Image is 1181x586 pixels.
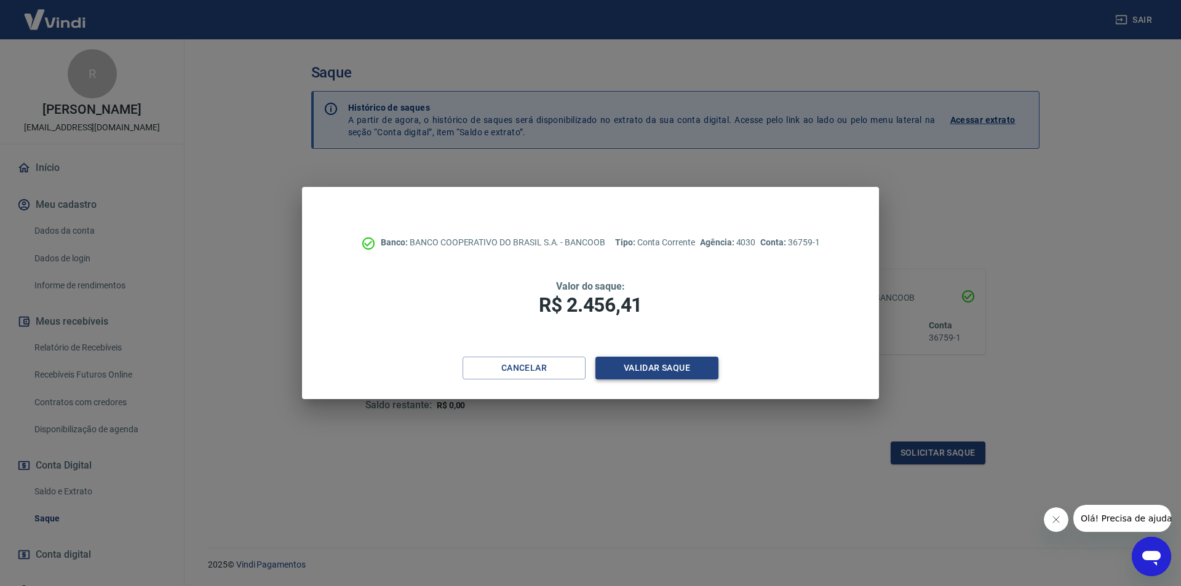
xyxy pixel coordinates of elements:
span: Valor do saque: [556,280,625,292]
span: Banco: [381,237,410,247]
span: Tipo: [615,237,637,247]
p: 4030 [700,236,755,249]
span: Agência: [700,237,736,247]
button: Validar saque [595,357,718,379]
p: BANCO COOPERATIVO DO BRASIL S.A. - BANCOOB [381,236,605,249]
button: Cancelar [463,357,586,379]
p: Conta Corrente [615,236,695,249]
span: R$ 2.456,41 [539,293,642,317]
iframe: Mensagem da empresa [1073,505,1171,532]
iframe: Botão para abrir a janela de mensagens [1132,537,1171,576]
iframe: Fechar mensagem [1044,507,1068,532]
p: 36759-1 [760,236,819,249]
span: Olá! Precisa de ajuda? [7,9,103,18]
span: Conta: [760,237,788,247]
